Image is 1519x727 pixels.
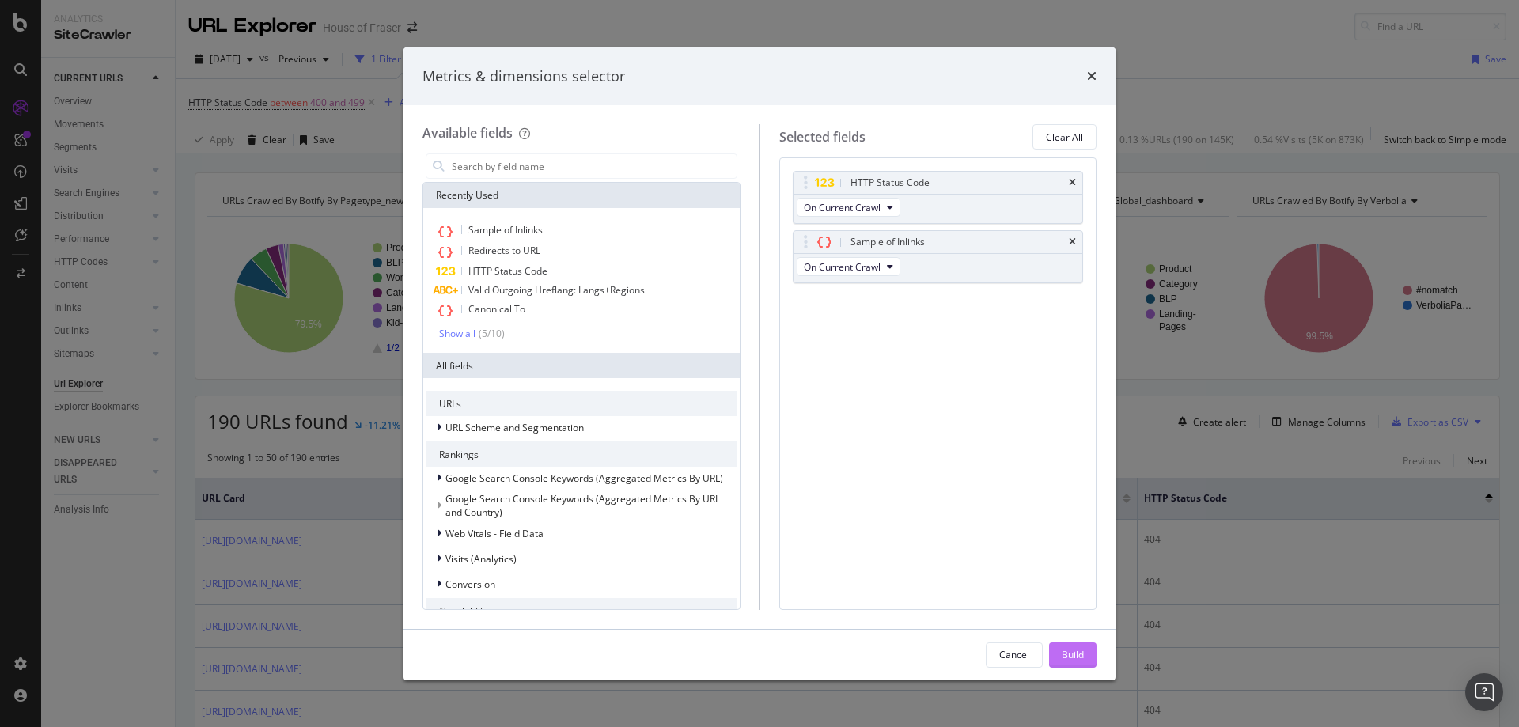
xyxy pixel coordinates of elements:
[1087,66,1097,87] div: times
[793,171,1084,224] div: HTTP Status CodetimesOn Current Crawl
[423,353,740,378] div: All fields
[804,260,881,274] span: On Current Crawl
[445,552,517,566] span: Visits (Analytics)
[445,577,495,591] span: Conversion
[1062,648,1084,661] div: Build
[445,492,720,519] span: Google Search Console Keywords (Aggregated Metrics By URL and Country)
[1046,131,1083,144] div: Clear All
[450,154,737,178] input: Search by field name
[426,598,737,623] div: Crawlability
[468,264,547,278] span: HTTP Status Code
[422,66,625,87] div: Metrics & dimensions selector
[1049,642,1097,668] button: Build
[797,198,900,217] button: On Current Crawl
[986,642,1043,668] button: Cancel
[850,234,925,250] div: Sample of Inlinks
[1069,237,1076,247] div: times
[468,244,540,257] span: Redirects to URL
[468,283,645,297] span: Valid Outgoing Hreflang: Langs+Regions
[804,201,881,214] span: On Current Crawl
[468,302,525,316] span: Canonical To
[445,471,723,485] span: Google Search Console Keywords (Aggregated Metrics By URL)
[468,223,543,237] span: Sample of Inlinks
[475,327,505,340] div: ( 5 / 10 )
[1465,673,1503,711] div: Open Intercom Messenger
[426,391,737,416] div: URLs
[850,175,930,191] div: HTTP Status Code
[999,648,1029,661] div: Cancel
[779,128,866,146] div: Selected fields
[426,492,737,519] div: This group is disabled
[403,47,1116,680] div: modal
[445,421,584,434] span: URL Scheme and Segmentation
[422,124,513,142] div: Available fields
[1032,124,1097,150] button: Clear All
[423,183,740,208] div: Recently Used
[1069,178,1076,187] div: times
[439,328,475,339] div: Show all
[793,230,1084,283] div: Sample of InlinkstimesOn Current Crawl
[426,441,737,467] div: Rankings
[445,527,544,540] span: Web Vitals - Field Data
[797,257,900,276] button: On Current Crawl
